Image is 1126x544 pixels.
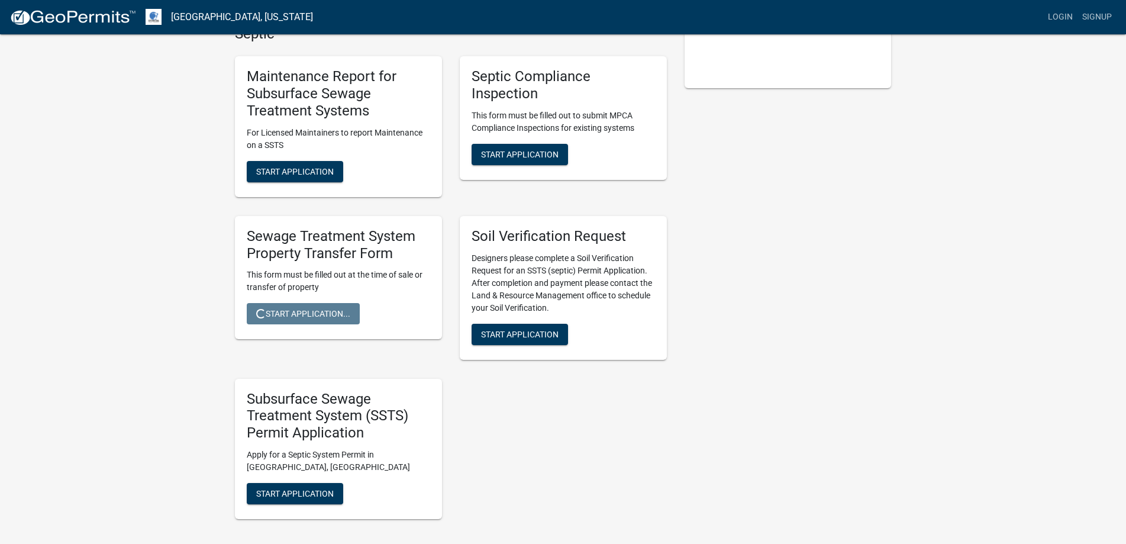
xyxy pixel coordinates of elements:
button: Start Application [247,483,343,504]
span: Start Application [481,149,559,159]
span: Start Application [256,488,334,498]
img: Otter Tail County, Minnesota [146,9,162,25]
p: For Licensed Maintainers to report Maintenance on a SSTS [247,127,430,152]
h5: Septic Compliance Inspection [472,68,655,102]
a: [GEOGRAPHIC_DATA], [US_STATE] [171,7,313,27]
p: This form must be filled out at the time of sale or transfer of property [247,269,430,294]
a: Signup [1077,6,1117,28]
p: Designers please complete a Soil Verification Request for an SSTS (septic) Permit Application. Af... [472,252,655,314]
a: Login [1043,6,1077,28]
h5: Sewage Treatment System Property Transfer Form [247,228,430,262]
p: Apply for a Septic System Permit in [GEOGRAPHIC_DATA], [GEOGRAPHIC_DATA] [247,449,430,474]
button: Start Application [247,161,343,182]
span: Start Application [256,166,334,176]
h5: Subsurface Sewage Treatment System (SSTS) Permit Application [247,391,430,442]
button: Start Application... [247,303,360,324]
button: Start Application [472,324,568,345]
p: This form must be filled out to submit MPCA Compliance Inspections for existing systems [472,110,655,134]
span: Start Application... [256,309,350,318]
span: Start Application [481,329,559,339]
h5: Maintenance Report for Subsurface Sewage Treatment Systems [247,68,430,119]
h5: Soil Verification Request [472,228,655,245]
button: Start Application [472,144,568,165]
